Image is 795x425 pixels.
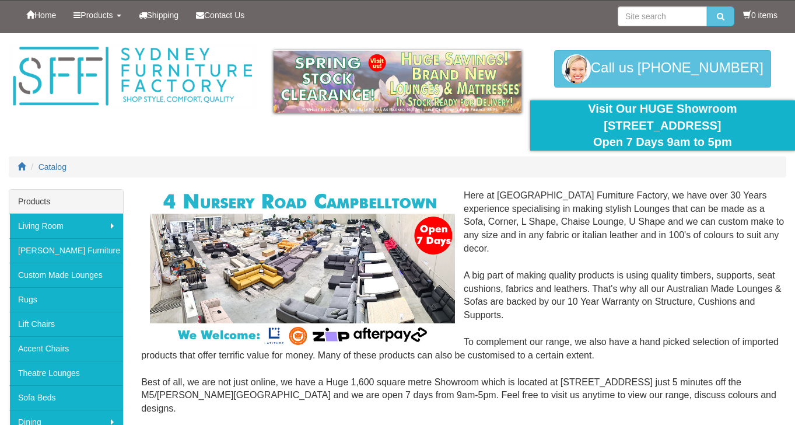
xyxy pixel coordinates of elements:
[187,1,253,30] a: Contact Us
[80,11,113,20] span: Products
[34,11,56,20] span: Home
[17,1,65,30] a: Home
[9,214,123,238] a: Living Room
[618,6,707,26] input: Site search
[9,190,123,214] div: Products
[150,189,455,348] img: Corner Modular Lounges
[9,287,123,312] a: Rugs
[9,336,123,361] a: Accent Chairs
[9,361,123,385] a: Theatre Lounges
[743,9,778,21] li: 0 items
[539,100,786,151] div: Visit Our HUGE Showroom [STREET_ADDRESS] Open 7 Days 9am to 5pm
[9,44,256,109] img: Sydney Furniture Factory
[9,312,123,336] a: Lift Chairs
[65,1,129,30] a: Products
[147,11,179,20] span: Shipping
[9,238,123,263] a: [PERSON_NAME] Furniture
[9,385,123,410] a: Sofa Beds
[9,263,123,287] a: Custom Made Lounges
[38,162,66,172] a: Catalog
[204,11,244,20] span: Contact Us
[130,1,188,30] a: Shipping
[274,50,521,113] img: spring-sale.gif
